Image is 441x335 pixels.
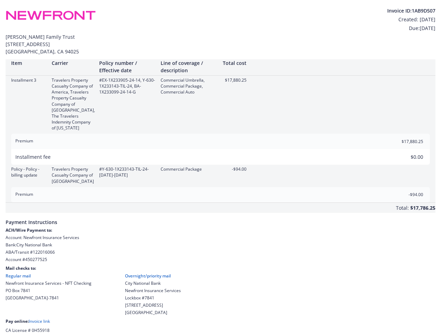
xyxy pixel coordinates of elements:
span: Installment fee [15,154,51,160]
div: Account: Newfront Insurance Services [6,234,435,240]
span: Pay online: [6,318,29,324]
div: Overnight/priority mail [125,273,181,279]
div: Created: [DATE] [387,16,435,23]
div: #EX-1X233905-24-14, Y-630-1X233143-TIL-24, BA-1X233099-24-14-G [99,77,155,95]
div: -$94.00 [222,166,247,172]
div: Policy number / Effective date [99,59,155,74]
div: Total: [396,204,409,213]
div: [STREET_ADDRESS] [125,302,181,308]
div: ABA/Transit # 122016066 [6,249,435,255]
div: Commercial Package [161,166,216,172]
span: Payment Instructions [6,213,435,227]
div: Line of coverage / description [161,59,216,74]
div: Carrier [52,59,94,67]
div: Travelers Property Casualty Company of [GEOGRAPHIC_DATA] [52,166,94,184]
div: Account # 450277525 [6,256,435,262]
a: Invoice link [29,318,50,324]
input: 0.00 [382,152,427,162]
div: Installment 3 [11,77,46,83]
span: Premium [15,138,33,144]
div: $17,786.25 [410,203,435,213]
div: Invoice ID: 1AB9D507 [387,7,435,14]
div: Commercial Umbrella, Commercial Package, Commercial Auto [161,77,216,95]
div: Item [11,59,46,67]
div: PO Box 7841 [6,288,91,293]
div: [GEOGRAPHIC_DATA]-7841 [6,295,91,301]
span: [PERSON_NAME] Family Trust [STREET_ADDRESS] [GEOGRAPHIC_DATA] , CA 94025 [6,33,435,55]
div: Policy - Policy - billing update [11,166,46,178]
div: Newfront Insurance Services - NFT Checking [6,280,91,286]
div: Lockbox #7841 [125,295,181,301]
input: 0.00 [382,189,427,200]
div: #Y-630-1X233143-TIL-24 - [DATE]-[DATE] [99,166,155,178]
div: Due: [DATE] [387,24,435,32]
div: $17,880.25 [222,77,247,83]
input: 0.00 [382,136,427,147]
div: ACH/Wire Payment to: [6,227,435,233]
div: Total cost [222,59,247,67]
div: [GEOGRAPHIC_DATA] [125,310,181,315]
div: CA License # 0H55918 [6,327,435,333]
span: Premium [15,191,33,197]
div: Travelers Property Casualty Company of America, Travelers Property Casualty Company of [GEOGRAPHI... [52,77,94,131]
div: Regular mail [6,273,91,279]
div: City National Bank [125,280,181,286]
div: Mail checks to: [6,265,435,271]
div: Bank: City National Bank [6,242,435,248]
div: Newfront Insurance Services [125,288,181,293]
